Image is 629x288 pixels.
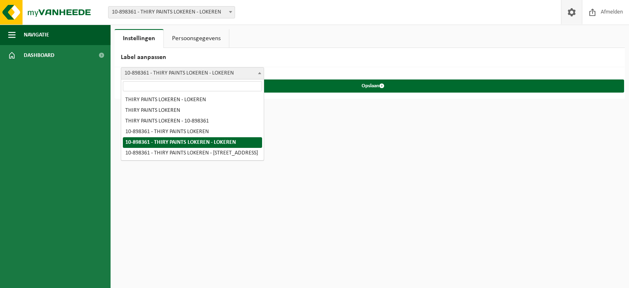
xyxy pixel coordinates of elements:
[115,48,625,67] h2: Label aanpassen
[123,95,262,105] li: THIRY PAINTS LOKEREN - LOKEREN
[108,6,235,18] span: 10-898361 - THIRY PAINTS LOKEREN - LOKEREN
[109,7,235,18] span: 10-898361 - THIRY PAINTS LOKEREN - LOKEREN
[123,148,262,159] li: 10-898361 - THIRY PAINTS LOKEREN - [STREET_ADDRESS]
[121,68,264,79] span: 10-898361 - THIRY PAINTS LOKEREN - LOKEREN
[121,67,264,79] span: 10-898361 - THIRY PAINTS LOKEREN - LOKEREN
[115,29,163,48] a: Instellingen
[164,29,229,48] a: Persoonsgegevens
[123,105,262,116] li: THIRY PAINTS LOKEREN
[24,45,54,66] span: Dashboard
[122,79,624,93] button: Opslaan
[24,25,49,45] span: Navigatie
[123,137,262,148] li: 10-898361 - THIRY PAINTS LOKEREN - LOKEREN
[123,127,262,137] li: 10-898361 - THIRY PAINTS LOKEREN
[123,116,262,127] li: THIRY PAINTS LOKEREN - 10-898361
